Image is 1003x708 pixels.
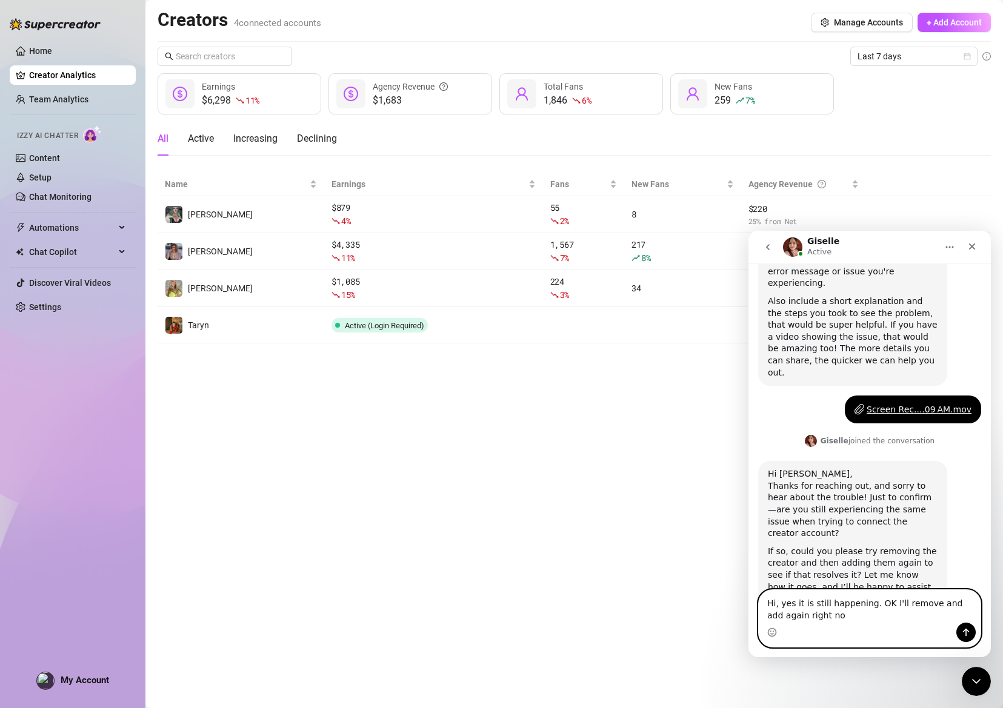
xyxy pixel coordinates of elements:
[439,80,448,93] span: question-circle
[173,87,187,101] span: dollar-circle
[341,252,355,263] span: 11 %
[345,321,424,330] span: Active (Login Required)
[29,218,115,237] span: Automations
[29,192,92,202] a: Chat Monitoring
[631,208,734,221] div: 8
[560,252,569,263] span: 7 %
[37,672,54,689] img: profilePics%2FzZL4jk89DBfzKcTxsUMefgxqcdF3.jpeg
[745,94,755,106] span: 7 %
[29,153,60,163] a: Content
[158,131,168,146] div: All
[685,87,700,101] span: user
[165,52,173,61] span: search
[233,131,278,146] div: Increasing
[236,96,244,105] span: fall
[550,177,607,191] span: Fans
[29,173,52,182] a: Setup
[332,275,536,302] div: $ 1,085
[341,289,355,300] span: 15 %
[550,291,559,299] span: fall
[202,93,259,108] div: $6,298
[373,93,448,108] span: $1,683
[818,177,826,191] span: question-circle
[631,238,734,265] div: 217
[29,302,61,312] a: Settings
[165,177,307,191] span: Name
[927,18,982,27] span: + Add Account
[550,201,617,228] div: 55
[631,282,734,295] div: 34
[582,94,591,106] span: 6 %
[821,18,829,27] span: setting
[83,125,102,143] img: AI Chatter
[834,18,903,27] span: Manage Accounts
[715,93,755,108] div: 259
[165,317,182,334] img: Taryn
[332,217,340,225] span: fall
[29,94,88,104] a: Team Analytics
[344,87,358,101] span: dollar-circle
[550,254,559,262] span: fall
[341,215,350,227] span: 4 %
[560,289,569,300] span: 3 %
[165,280,182,297] img: Joslyn
[982,52,991,61] span: info-circle
[736,96,744,105] span: rise
[962,667,991,696] iframe: Intercom live chat
[811,13,913,32] button: Manage Accounts
[29,65,126,85] a: Creator Analytics
[324,173,543,196] th: Earnings
[641,252,650,263] span: 8 %
[550,275,617,302] div: 224
[550,238,617,265] div: 1,567
[550,217,559,225] span: fall
[918,13,991,32] button: + Add Account
[158,173,324,196] th: Name
[17,130,78,142] span: Izzy AI Chatter
[29,242,115,262] span: Chat Copilot
[631,177,724,191] span: New Fans
[332,177,526,191] span: Earnings
[748,177,849,191] div: Agency Revenue
[332,254,340,262] span: fall
[543,173,624,196] th: Fans
[332,291,340,299] span: fall
[202,82,235,91] span: Earnings
[158,8,321,31] h2: Creators
[332,238,536,265] div: $ 4,335
[515,87,529,101] span: user
[631,254,640,262] span: rise
[245,94,259,106] span: 11 %
[544,93,591,108] div: 1,846
[188,320,209,330] span: Taryn
[29,278,111,288] a: Discover Viral Videos
[29,46,52,56] a: Home
[61,675,109,686] span: My Account
[234,18,321,28] span: 4 connected accounts
[748,231,991,657] iframe: Intercom live chat
[188,246,253,256] span: [PERSON_NAME]
[748,216,859,227] span: 25 % from Net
